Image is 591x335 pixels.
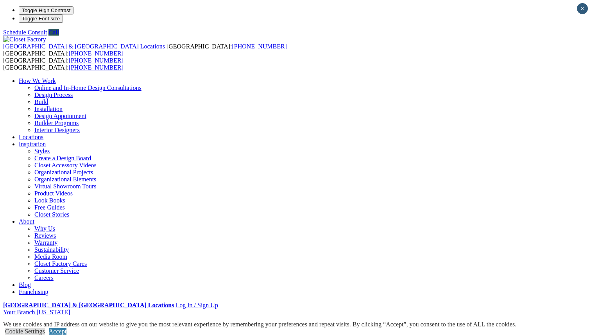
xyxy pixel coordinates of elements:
a: Free Guides [34,204,65,211]
a: Inspiration [19,141,46,147]
a: Call [48,29,59,36]
a: Organizational Elements [34,176,96,183]
a: Log In / Sign Up [176,302,218,308]
a: How We Work [19,77,56,84]
a: [GEOGRAPHIC_DATA] & [GEOGRAPHIC_DATA] Locations [3,43,167,50]
a: Virtual Showroom Tours [34,183,97,190]
a: Why Us [34,225,55,232]
span: [GEOGRAPHIC_DATA]: [GEOGRAPHIC_DATA]: [3,43,287,57]
img: Closet Factory [3,36,46,43]
a: Warranty [34,239,57,246]
a: Online and In-Home Design Consultations [34,84,141,91]
a: Your Branch [US_STATE] [3,309,70,315]
a: Closet Stories [34,211,69,218]
a: [PHONE_NUMBER] [69,64,124,71]
a: Builder Programs [34,120,79,126]
a: Styles [34,148,50,154]
a: Look Books [34,197,65,204]
a: Schedule Consult [3,29,47,36]
span: [US_STATE] [36,309,70,315]
a: Customer Service [34,267,79,274]
span: Your Branch [3,309,35,315]
a: Careers [34,274,54,281]
button: Toggle High Contrast [19,6,73,14]
a: Accept [49,328,66,335]
a: Cookie Settings [5,328,45,335]
button: Close [577,3,588,14]
div: We use cookies and IP address on our website to give you the most relevant experience by remember... [3,321,516,328]
a: Product Videos [34,190,73,197]
a: About [19,218,34,225]
a: Interior Designers [34,127,80,133]
a: [PHONE_NUMBER] [69,57,124,64]
a: Design Process [34,91,73,98]
a: [GEOGRAPHIC_DATA] & [GEOGRAPHIC_DATA] Locations [3,302,174,308]
a: Media Room [34,253,67,260]
a: Sustainability [34,246,69,253]
span: [GEOGRAPHIC_DATA] & [GEOGRAPHIC_DATA] Locations [3,43,165,50]
a: Installation [34,106,63,112]
a: Organizational Projects [34,169,93,176]
a: Build [34,99,48,105]
span: [GEOGRAPHIC_DATA]: [GEOGRAPHIC_DATA]: [3,57,124,71]
a: Franchising [19,288,48,295]
button: Toggle Font size [19,14,63,23]
a: Reviews [34,232,56,239]
a: Design Appointment [34,113,86,119]
span: Toggle High Contrast [22,7,70,13]
span: Toggle Font size [22,16,60,21]
a: Closet Factory Cares [34,260,87,267]
a: [PHONE_NUMBER] [232,43,287,50]
a: Locations [19,134,43,140]
a: Blog [19,281,31,288]
a: Closet Accessory Videos [34,162,97,168]
a: Create a Design Board [34,155,91,161]
a: [PHONE_NUMBER] [69,50,124,57]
